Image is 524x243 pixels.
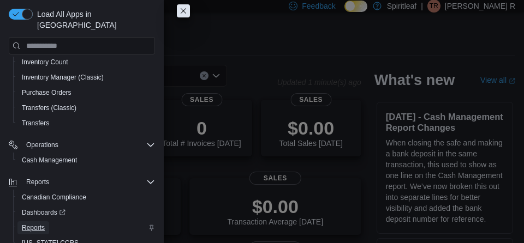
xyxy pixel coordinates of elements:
span: Canadian Compliance [17,191,155,204]
button: Inventory Count [13,54,159,70]
span: Purchase Orders [17,86,155,99]
button: Transfers [13,116,159,131]
span: Reports [26,178,49,186]
button: Inventory Manager (Classic) [13,70,159,85]
button: Reports [22,175,53,189]
span: Operations [26,141,58,149]
a: Reports [17,221,49,234]
span: Reports [22,223,45,232]
span: Inventory Manager (Classic) [17,71,155,84]
a: Inventory Manager (Classic) [17,71,108,84]
span: Dashboards [17,206,155,219]
a: Dashboards [17,206,70,219]
a: Cash Management [17,154,81,167]
a: Canadian Compliance [17,191,91,204]
span: Load All Apps in [GEOGRAPHIC_DATA] [33,9,155,31]
span: Cash Management [17,154,155,167]
span: Transfers [22,119,49,127]
span: Transfers (Classic) [22,104,76,112]
button: Operations [4,137,159,153]
a: Transfers [17,117,53,130]
button: Canadian Compliance [13,190,159,205]
span: Purchase Orders [22,88,72,97]
button: Transfers (Classic) [13,100,159,116]
span: Operations [22,138,155,151]
span: Reports [22,175,155,189]
button: Operations [22,138,63,151]
span: Inventory Count [17,56,155,69]
button: Close this dialog [177,4,190,17]
a: Dashboards [13,205,159,220]
a: Purchase Orders [17,86,76,99]
span: Transfers (Classic) [17,101,155,114]
button: Reports [4,174,159,190]
span: Dashboards [22,208,65,217]
span: Canadian Compliance [22,193,86,202]
span: Inventory Manager (Classic) [22,73,104,82]
a: Inventory Count [17,56,73,69]
span: Inventory Count [22,58,68,66]
button: Cash Management [13,153,159,168]
span: Transfers [17,117,155,130]
a: Transfers (Classic) [17,101,81,114]
span: Reports [17,221,155,234]
button: Purchase Orders [13,85,159,100]
button: Reports [13,220,159,235]
span: Cash Management [22,156,77,165]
